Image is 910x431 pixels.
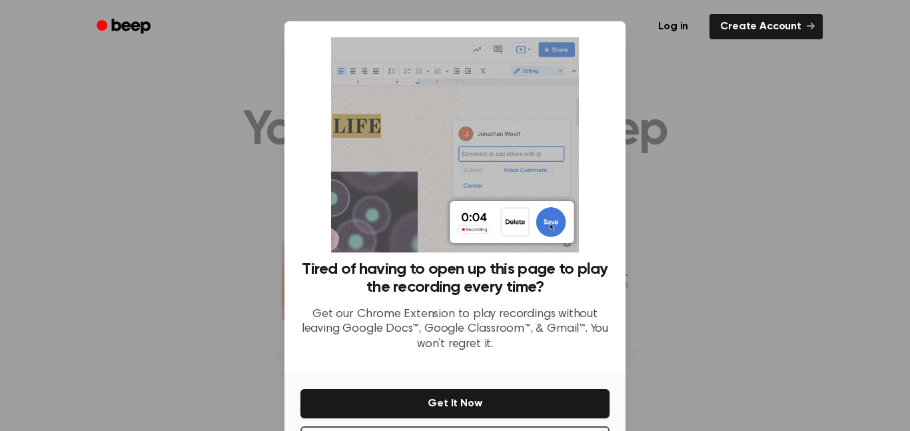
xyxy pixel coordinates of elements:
[300,260,610,296] h3: Tired of having to open up this page to play the recording every time?
[87,14,163,40] a: Beep
[645,11,701,42] a: Log in
[331,37,578,252] img: Beep extension in action
[300,307,610,352] p: Get our Chrome Extension to play recordings without leaving Google Docs™, Google Classroom™, & Gm...
[300,389,610,418] button: Get It Now
[709,14,823,39] a: Create Account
